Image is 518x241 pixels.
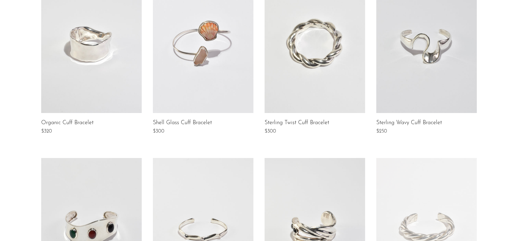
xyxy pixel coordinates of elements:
[153,129,164,134] span: $300
[376,129,387,134] span: $250
[265,120,329,126] a: Sterling Twist Cuff Bracelet
[265,129,276,134] span: $300
[376,120,442,126] a: Sterling Wavy Cuff Bracelet
[41,129,52,134] span: $320
[153,120,212,126] a: Shell Glass Cuff Bracelet
[41,120,94,126] a: Organic Cuff Bracelet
